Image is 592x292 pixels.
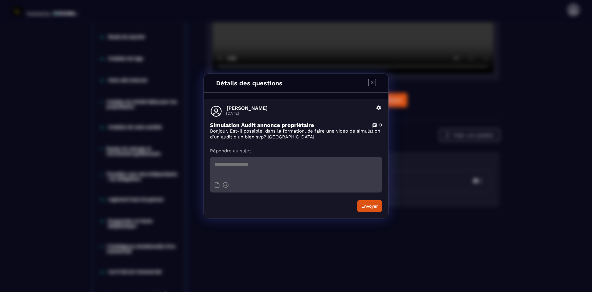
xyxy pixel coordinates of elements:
p: Bonjour, Est-il possible, dans la formation, de faire une vidéo de simulation d'un audit d'un bie... [210,128,382,140]
p: Simulation Audit annonce propriétaire [210,122,314,128]
p: [DATE] [226,111,372,116]
button: Envoyer [357,200,382,212]
p: Répondre au sujet [210,148,382,154]
p: 0 [379,122,382,128]
p: [PERSON_NAME] [227,105,372,111]
h4: Détails des questions [216,79,282,87]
